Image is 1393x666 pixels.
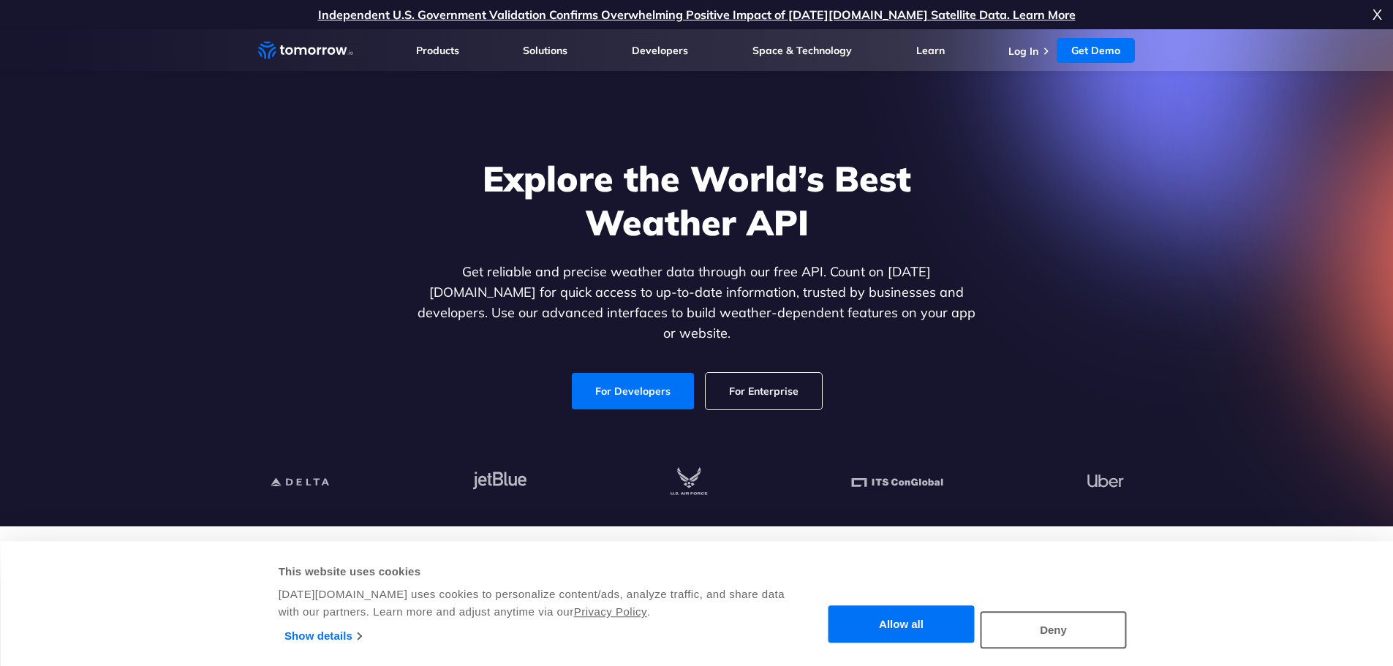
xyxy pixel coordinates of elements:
h1: Explore the World’s Best Weather API [415,156,979,244]
a: Solutions [523,44,567,57]
div: This website uses cookies [279,563,787,580]
a: Get Demo [1057,38,1135,63]
div: [DATE][DOMAIN_NAME] uses cookies to personalize content/ads, analyze traffic, and share data with... [279,586,787,621]
a: Developers [632,44,688,57]
a: Show details [284,625,361,647]
a: Home link [258,39,353,61]
a: Learn [916,44,945,57]
button: Allow all [828,606,975,643]
a: Space & Technology [752,44,852,57]
a: For Enterprise [706,373,822,409]
button: Deny [981,611,1127,648]
a: Products [416,44,459,57]
a: Log In [1008,45,1038,58]
p: Get reliable and precise weather data through our free API. Count on [DATE][DOMAIN_NAME] for quic... [415,262,979,344]
a: Independent U.S. Government Validation Confirms Overwhelming Positive Impact of [DATE][DOMAIN_NAM... [318,7,1076,22]
a: For Developers [572,373,694,409]
a: Privacy Policy [574,605,647,618]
